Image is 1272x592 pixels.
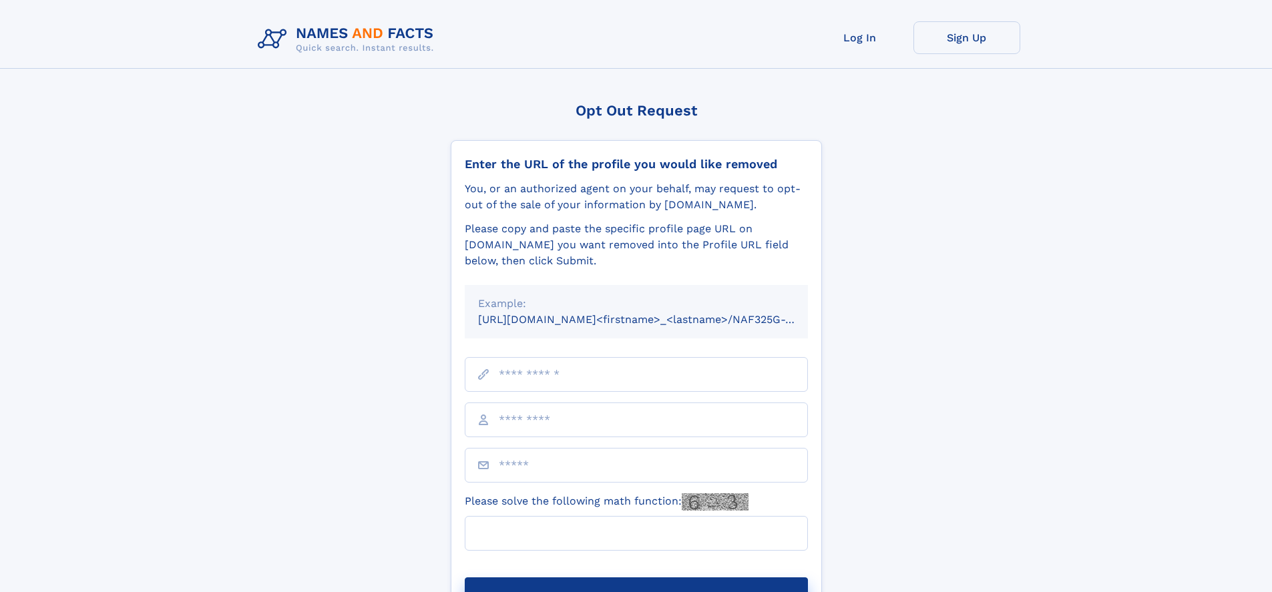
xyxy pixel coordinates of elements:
[478,296,795,312] div: Example:
[465,221,808,269] div: Please copy and paste the specific profile page URL on [DOMAIN_NAME] you want removed into the Pr...
[451,102,822,119] div: Opt Out Request
[465,181,808,213] div: You, or an authorized agent on your behalf, may request to opt-out of the sale of your informatio...
[465,493,749,511] label: Please solve the following math function:
[252,21,445,57] img: Logo Names and Facts
[913,21,1020,54] a: Sign Up
[465,157,808,172] div: Enter the URL of the profile you would like removed
[478,313,833,326] small: [URL][DOMAIN_NAME]<firstname>_<lastname>/NAF325G-xxxxxxxx
[807,21,913,54] a: Log In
